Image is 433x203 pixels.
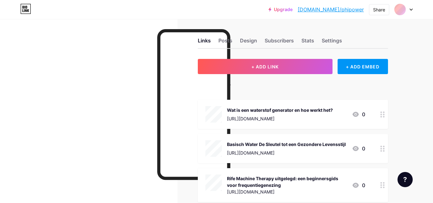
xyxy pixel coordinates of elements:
div: 0 [352,111,365,118]
span: + ADD LINK [251,64,279,69]
div: Design [240,37,257,48]
a: Upgrade [268,7,293,12]
div: Stats [301,37,314,48]
div: 0 [352,145,365,152]
div: Wat is een waterstof generator en hoe werkt het? [227,107,333,113]
button: + ADD LINK [198,59,333,74]
div: Basisch Water De Sleutel tot een Gezondere Levensstijl [227,141,346,148]
div: Rife Machine Therapy uitgelegd: een beginnersgids voor frequentiegenezing [227,175,347,188]
div: Settings [322,37,342,48]
div: [URL][DOMAIN_NAME] [227,115,333,122]
div: Links [198,37,211,48]
div: Posts [218,37,232,48]
div: Subscribers [265,37,294,48]
div: [URL][DOMAIN_NAME] [227,188,347,195]
div: + ADD EMBED [338,59,388,74]
a: [DOMAIN_NAME]/phipower [298,6,364,13]
div: 0 [352,181,365,189]
div: Share [373,6,385,13]
div: [URL][DOMAIN_NAME] [227,149,346,156]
